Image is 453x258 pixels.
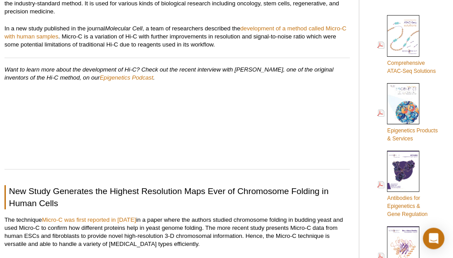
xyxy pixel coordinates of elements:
[387,15,419,57] img: Comprehensive ATAC-Seq Solutions
[377,14,435,76] a: ComprehensiveATAC-Seq Solutions
[387,195,427,217] span: Antibodies for Epigenetics & Gene Regulation
[4,66,333,81] em: Want to learn more about the development of Hi-C? Check out the recent interview with [PERSON_NAM...
[387,83,419,124] img: Epi_brochure_140604_cover_web_70x200
[387,151,419,192] img: Abs_epi_2015_cover_web_70x200
[4,25,350,49] p: In a new study published in the journal , a team of researchers described the . Micro-C is a vari...
[387,127,437,142] span: Epigenetics Products & Services
[4,216,350,248] p: The technique in a paper where the authors studied chromosome folding in budding yeast and used M...
[377,150,427,219] a: Antibodies forEpigenetics &Gene Regulation
[100,74,154,81] a: Epigenetics Podcast
[423,228,444,249] div: Open Intercom Messenger
[105,25,142,32] em: Molecular Cell
[377,82,437,144] a: Epigenetics Products& Services
[4,91,350,158] iframe: Hi-C and Three-Dimensional Genome Sequencing (Erez Lieberman Aiden)
[4,185,350,209] h2: New Study Generates the Highest Resolution Maps Ever of Chromosome Folding in Human Cells
[387,60,435,74] span: Comprehensive ATAC-Seq Solutions
[42,216,136,223] a: Micro-C was first reported in [DATE]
